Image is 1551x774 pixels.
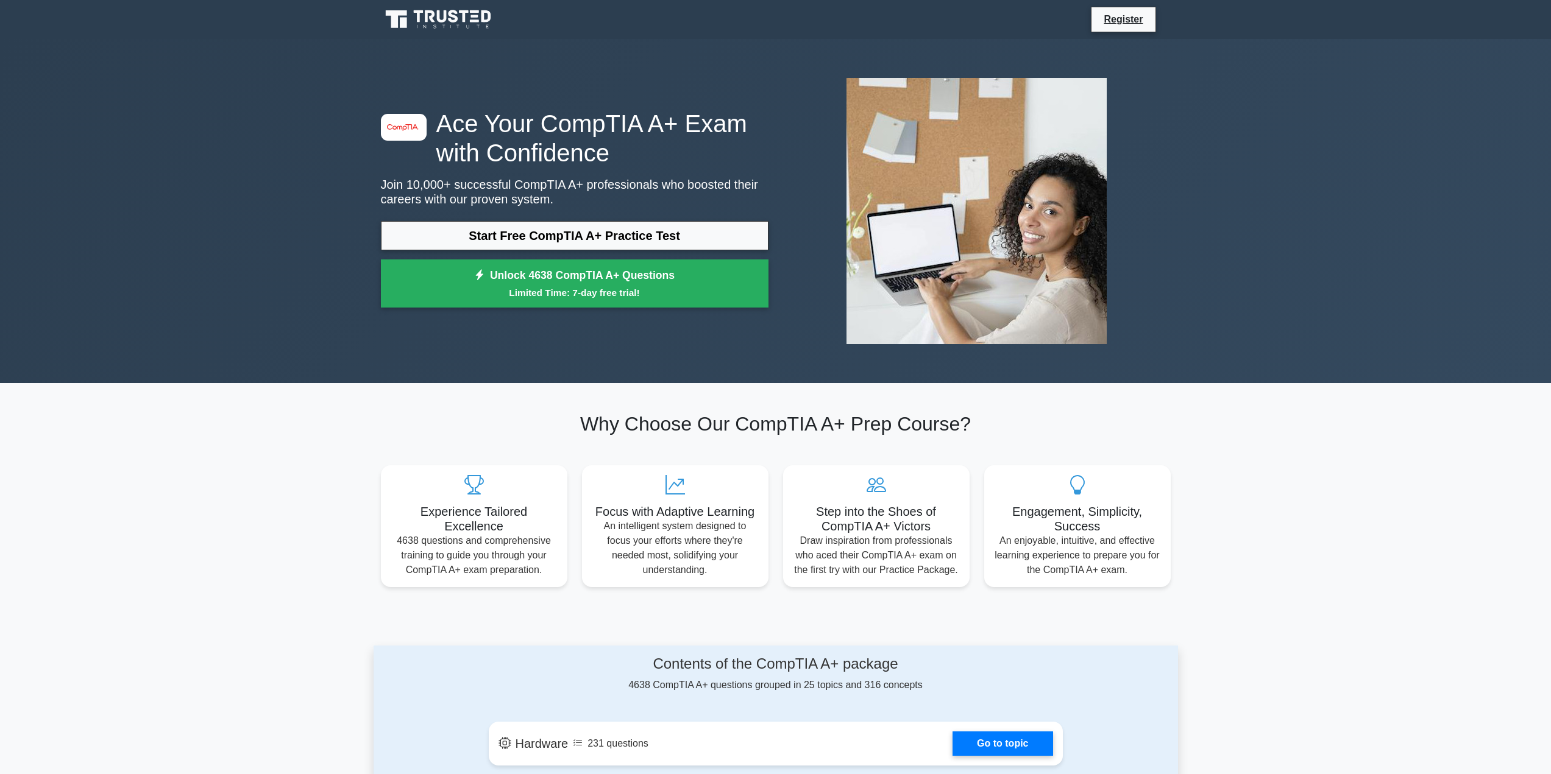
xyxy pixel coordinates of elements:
[1096,12,1150,27] a: Register
[391,533,558,577] p: 4638 questions and comprehensive training to guide you through your CompTIA A+ exam preparation.
[391,504,558,533] h5: Experience Tailored Excellence
[396,286,753,300] small: Limited Time: 7-day free trial!
[381,109,768,167] h1: Ace Your CompTIA A+ Exam with Confidence
[994,504,1161,533] h5: Engagement, Simplicity, Success
[489,655,1063,673] h4: Contents of the CompTIA A+ package
[793,504,960,533] h5: Step into the Shoes of CompTIA A+ Victors
[953,731,1052,756] a: Go to topic
[489,655,1063,692] div: 4638 CompTIA A+ questions grouped in 25 topics and 316 concepts
[381,177,768,206] p: Join 10,000+ successful CompTIA A+ professionals who boosted their careers with our proven system.
[793,533,960,577] p: Draw inspiration from professionals who aced their CompTIA A+ exam on the first try with our Prac...
[381,412,1171,435] h2: Why Choose Our CompTIA A+ Prep Course?
[592,519,759,577] p: An intelligent system designed to focus your efforts where they're needed most, solidifying your ...
[994,533,1161,577] p: An enjoyable, intuitive, and effective learning experience to prepare you for the CompTIA A+ exam.
[381,259,768,308] a: Unlock 4638 CompTIA A+ QuestionsLimited Time: 7-day free trial!
[592,504,759,519] h5: Focus with Adaptive Learning
[381,221,768,250] a: Start Free CompTIA A+ Practice Test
